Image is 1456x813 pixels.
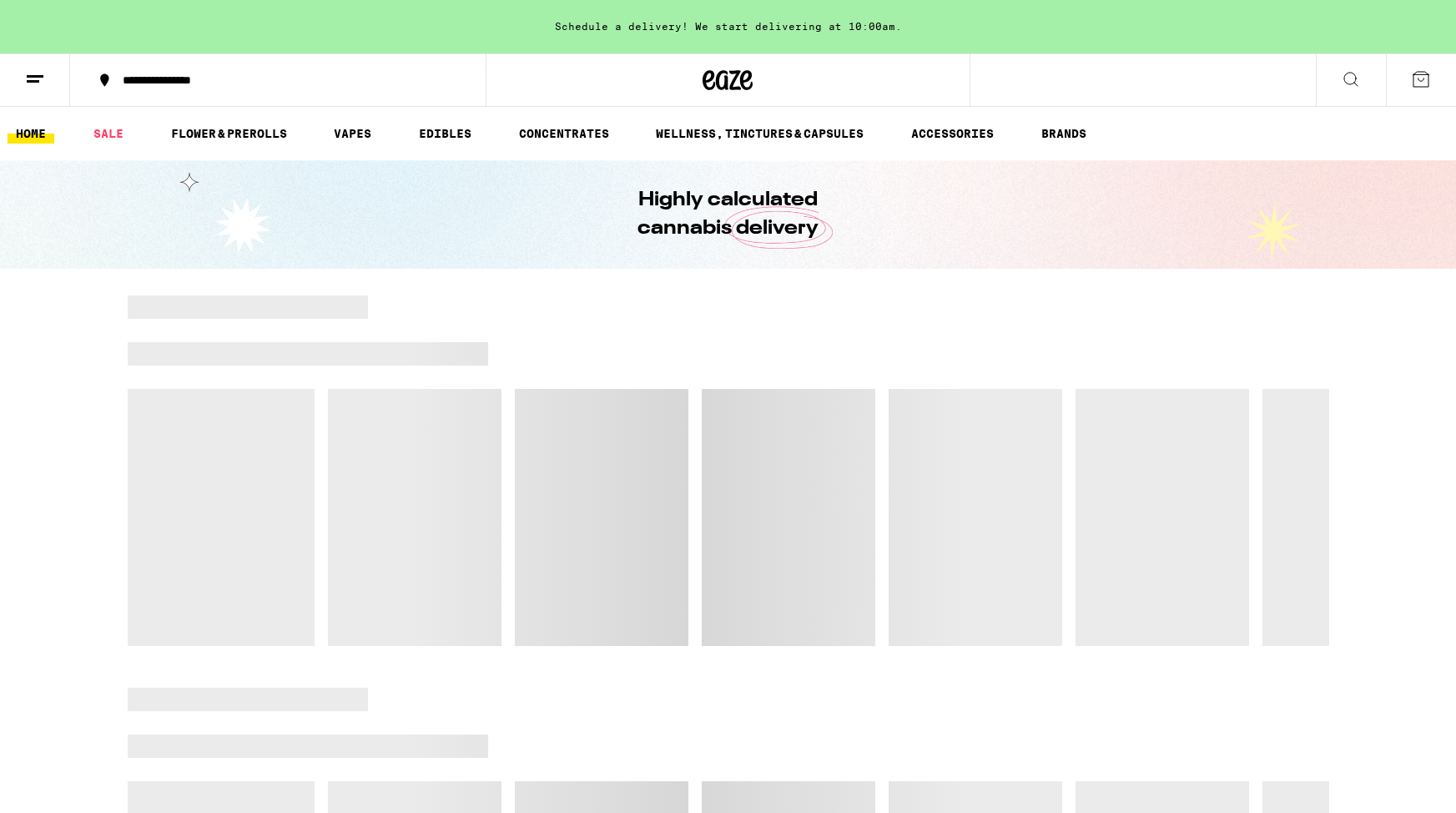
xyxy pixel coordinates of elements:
[647,124,872,144] a: WELLNESS, TINCTURES & CAPSULES
[163,124,295,144] a: FLOWER & PREROLLS
[85,124,132,144] a: SALE
[511,124,617,144] a: CONCENTRATES
[8,124,54,144] a: HOME
[1033,124,1095,144] a: BRANDS
[591,186,866,243] h1: Highly calculated cannabis delivery
[411,124,480,144] a: EDIBLES
[903,124,1002,144] a: ACCESSORIES
[325,124,380,144] a: VAPES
